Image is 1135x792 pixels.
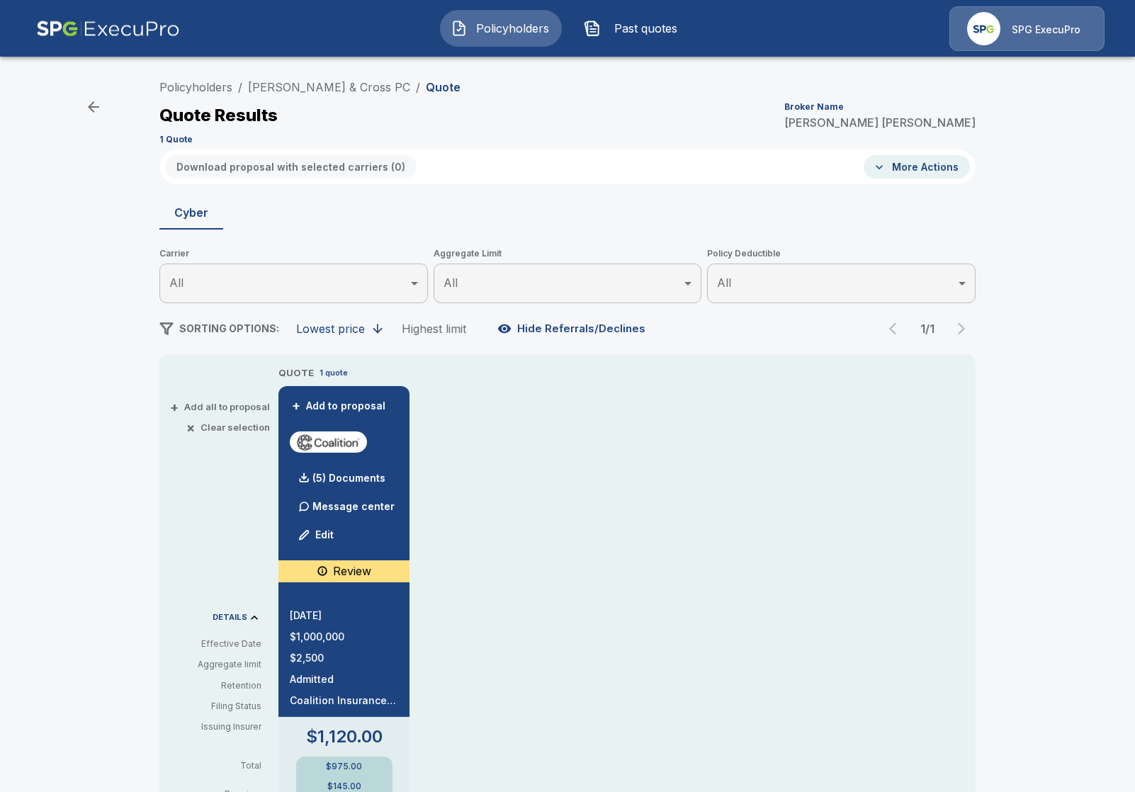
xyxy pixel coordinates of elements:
[165,155,417,179] button: Download proposal with selected carriers (0)
[440,10,562,47] button: Policyholders IconPolicyholders
[416,79,420,96] li: /
[248,80,410,94] a: [PERSON_NAME] & Cross PC
[290,611,398,621] p: [DATE]
[784,117,976,128] p: [PERSON_NAME] [PERSON_NAME]
[189,423,270,432] button: ×Clear selection
[159,79,461,96] nav: breadcrumb
[606,20,684,37] span: Past quotes
[451,20,468,37] img: Policyholders Icon
[170,402,179,412] span: +
[306,728,383,745] p: $1,120.00
[213,613,247,621] p: DETAILS
[949,6,1105,51] a: Agency IconSPG ExecuPro
[171,700,261,713] p: Filing Status
[159,135,193,144] p: 1 Quote
[290,696,398,706] p: Coalition Insurance Solutions
[171,638,261,650] p: Effective Date
[333,562,371,579] p: Review
[584,20,601,37] img: Past quotes Icon
[326,762,362,771] p: $975.00
[179,322,279,334] span: SORTING OPTIONS:
[290,653,398,663] p: $2,500
[278,366,314,380] p: QUOTE
[444,276,458,290] span: All
[159,107,278,124] p: Quote Results
[864,155,970,179] button: More Actions
[159,80,232,94] a: Policyholders
[495,315,651,342] button: Hide Referrals/Declines
[278,560,410,582] div: Contact Coalition if revenue exceeds $50M, as this account will no longer qualify for automatic r...
[573,10,695,47] button: Past quotes IconPast quotes
[159,196,223,230] button: Cyber
[238,79,242,96] li: /
[320,367,348,379] p: 1 quote
[290,632,398,642] p: $1,000,000
[784,103,844,111] p: Broker Name
[171,658,261,671] p: Aggregate limit
[426,81,461,93] p: Quote
[312,499,395,514] p: Message center
[295,431,361,453] img: coalitioncyberadmitted
[1012,23,1080,37] p: SPG ExecuPro
[327,782,361,791] p: $145.00
[293,521,341,549] button: Edit
[312,473,385,483] p: (5) Documents
[707,247,976,261] span: Policy Deductible
[159,247,428,261] span: Carrier
[967,12,1000,45] img: Agency Icon
[402,322,466,336] div: Highest limit
[290,398,389,414] button: +Add to proposal
[434,247,702,261] span: Aggregate Limit
[717,276,731,290] span: All
[171,679,261,692] p: Retention
[913,323,942,334] p: 1 / 1
[169,276,183,290] span: All
[36,6,180,51] img: AA Logo
[186,423,195,432] span: ×
[173,402,270,412] button: +Add all to proposal
[171,720,261,733] p: Issuing Insurer
[171,762,273,770] p: Total
[290,674,398,684] p: Admitted
[473,20,551,37] span: Policyholders
[292,401,300,411] span: +
[296,322,365,336] div: Lowest price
